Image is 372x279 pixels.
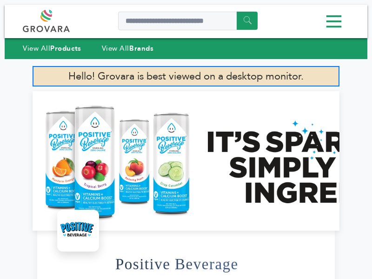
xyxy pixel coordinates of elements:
img: Positive Beverage Logo [60,212,97,249]
a: View AllProducts [23,44,81,53]
strong: Brands [129,44,153,53]
div: Menu [23,11,349,33]
p: Hello! Grovara is best viewed on a desktop monitor. [33,66,339,86]
input: Search a product or brand... [118,12,258,30]
a: View AllBrands [102,44,154,53]
strong: Products [50,44,81,53]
